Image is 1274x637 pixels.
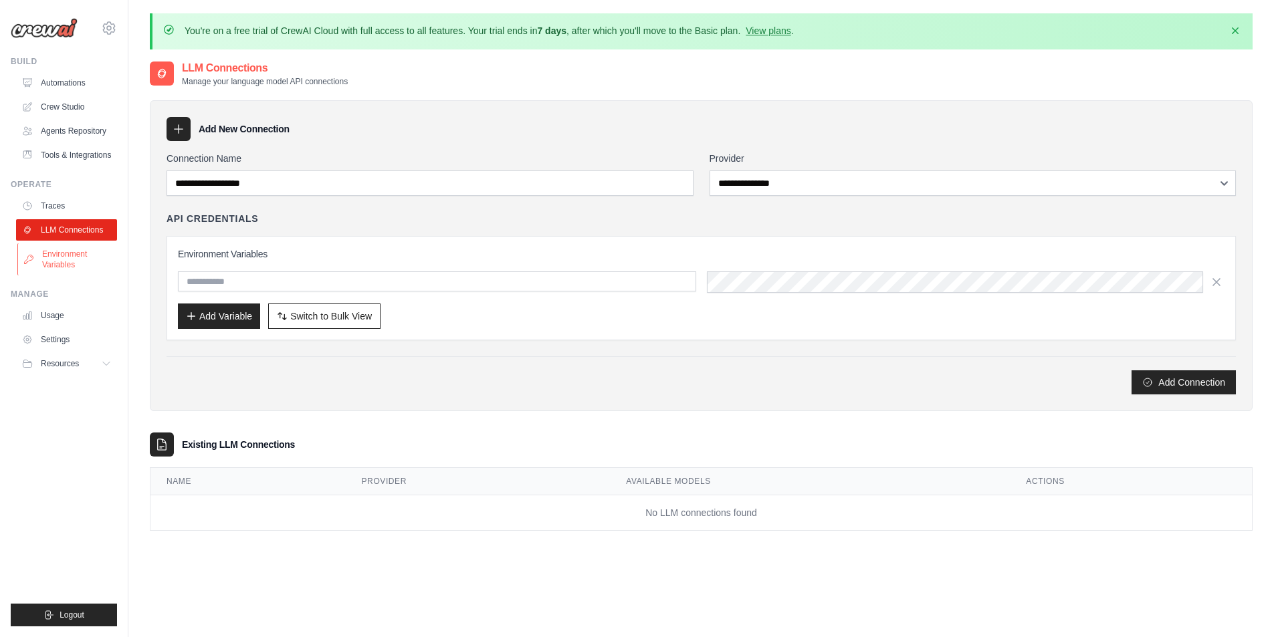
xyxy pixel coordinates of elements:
[16,195,117,217] a: Traces
[11,18,78,38] img: Logo
[11,289,117,299] div: Manage
[185,24,794,37] p: You're on a free trial of CrewAI Cloud with full access to all features. Your trial ends in , aft...
[11,604,117,626] button: Logout
[11,56,117,67] div: Build
[1132,370,1236,394] button: Add Connection
[11,179,117,190] div: Operate
[16,353,117,374] button: Resources
[167,212,258,225] h4: API Credentials
[16,329,117,350] a: Settings
[746,25,790,36] a: View plans
[199,122,290,136] h3: Add New Connection
[16,144,117,166] a: Tools & Integrations
[182,76,348,87] p: Manage your language model API connections
[610,468,1010,495] th: Available Models
[41,358,79,369] span: Resources
[16,305,117,326] a: Usage
[178,303,260,329] button: Add Variable
[16,72,117,94] a: Automations
[537,25,566,36] strong: 7 days
[16,120,117,142] a: Agents Repository
[346,468,611,495] th: Provider
[16,219,117,241] a: LLM Connections
[178,247,1225,261] h3: Environment Variables
[1010,468,1252,495] th: Actions
[17,243,118,275] a: Environment Variables
[290,309,372,323] span: Switch to Bulk View
[182,60,348,76] h2: LLM Connections
[167,152,694,165] label: Connection Name
[16,96,117,118] a: Crew Studio
[150,468,346,495] th: Name
[710,152,1237,165] label: Provider
[268,303,381,329] button: Switch to Bulk View
[60,610,84,620] span: Logout
[182,438,295,451] h3: Existing LLM Connections
[150,495,1252,531] td: No LLM connections found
